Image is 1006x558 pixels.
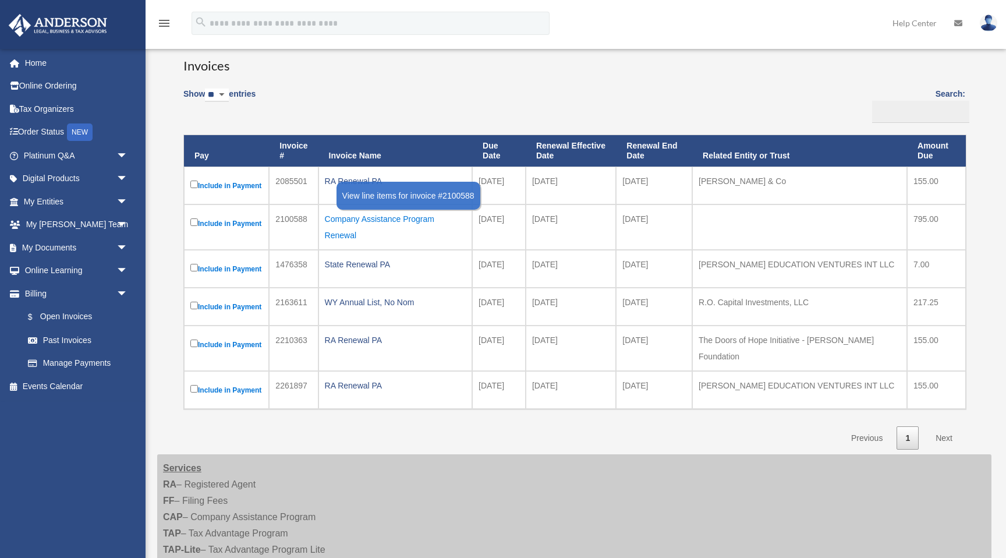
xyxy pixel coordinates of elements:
[183,87,256,114] label: Show entries
[907,167,966,204] td: 155.00
[194,16,207,29] i: search
[526,167,616,204] td: [DATE]
[116,190,140,214] span: arrow_drop_down
[692,371,907,409] td: [PERSON_NAME] EDUCATION VENTURES INT LLC
[526,250,616,288] td: [DATE]
[526,326,616,371] td: [DATE]
[325,377,466,394] div: RA Renewal PA
[34,310,40,324] span: $
[868,87,965,123] label: Search:
[980,15,997,31] img: User Pic
[269,204,318,250] td: 2100588
[5,14,111,37] img: Anderson Advisors Platinum Portal
[472,167,526,204] td: [DATE]
[616,204,692,250] td: [DATE]
[116,282,140,306] span: arrow_drop_down
[157,16,171,30] i: menu
[8,236,146,259] a: My Documentsarrow_drop_down
[907,250,966,288] td: 7.00
[526,204,616,250] td: [DATE]
[8,97,146,121] a: Tax Organizers
[907,135,966,167] th: Amount Due: activate to sort column ascending
[269,288,318,326] td: 2163611
[8,75,146,98] a: Online Ordering
[692,250,907,288] td: [PERSON_NAME] EDUCATION VENTURES INT LLC
[472,371,526,409] td: [DATE]
[8,121,146,144] a: Order StatusNEW
[616,167,692,204] td: [DATE]
[907,288,966,326] td: 217.25
[325,173,466,189] div: RA Renewal PA
[616,326,692,371] td: [DATE]
[8,282,140,305] a: Billingarrow_drop_down
[872,101,969,123] input: Search:
[692,326,907,371] td: The Doors of Hope Initiative - [PERSON_NAME] Foundation
[616,371,692,409] td: [DATE]
[190,302,198,309] input: Include in Payment
[269,250,318,288] td: 1476358
[190,218,198,226] input: Include in Payment
[190,337,263,352] label: Include in Payment
[16,305,134,329] a: $Open Invoices
[8,167,146,190] a: Digital Productsarrow_drop_down
[269,135,318,167] th: Invoice #: activate to sort column ascending
[897,426,919,450] a: 1
[907,204,966,250] td: 795.00
[526,288,616,326] td: [DATE]
[116,236,140,260] span: arrow_drop_down
[8,213,146,236] a: My [PERSON_NAME] Teamarrow_drop_down
[616,250,692,288] td: [DATE]
[67,123,93,141] div: NEW
[116,144,140,168] span: arrow_drop_down
[116,167,140,191] span: arrow_drop_down
[8,375,146,398] a: Events Calendar
[8,190,146,213] a: My Entitiesarrow_drop_down
[472,135,526,167] th: Due Date: activate to sort column ascending
[190,178,263,193] label: Include in Payment
[692,135,907,167] th: Related Entity or Trust: activate to sort column ascending
[325,332,466,348] div: RA Renewal PA
[526,371,616,409] td: [DATE]
[318,135,473,167] th: Invoice Name: activate to sort column ascending
[907,371,966,409] td: 155.00
[190,264,198,271] input: Include in Payment
[616,288,692,326] td: [DATE]
[269,326,318,371] td: 2210363
[325,211,466,243] div: Company Assistance Program Renewal
[8,259,146,282] a: Online Learningarrow_drop_down
[692,167,907,204] td: [PERSON_NAME] & Co
[116,259,140,283] span: arrow_drop_down
[269,167,318,204] td: 2085501
[269,371,318,409] td: 2261897
[842,426,891,450] a: Previous
[190,216,263,231] label: Include in Payment
[190,385,198,393] input: Include in Payment
[190,299,263,314] label: Include in Payment
[163,479,176,489] strong: RA
[157,20,171,30] a: menu
[163,496,175,506] strong: FF
[325,294,466,310] div: WY Annual List, No Nom
[16,329,140,352] a: Past Invoices
[205,89,229,102] select: Showentries
[8,51,146,75] a: Home
[163,545,201,555] strong: TAP-Lite
[183,46,965,75] h3: Invoices
[927,426,961,450] a: Next
[163,512,183,522] strong: CAP
[472,288,526,326] td: [DATE]
[16,352,140,375] a: Manage Payments
[472,326,526,371] td: [DATE]
[472,250,526,288] td: [DATE]
[616,135,692,167] th: Renewal End Date: activate to sort column ascending
[526,135,616,167] th: Renewal Effective Date: activate to sort column ascending
[190,340,198,347] input: Include in Payment
[190,181,198,188] input: Include in Payment
[325,256,466,273] div: State Renewal PA
[184,135,269,167] th: Pay: activate to sort column descending
[190,262,263,276] label: Include in Payment
[116,213,140,237] span: arrow_drop_down
[163,463,201,473] strong: Services
[8,144,146,167] a: Platinum Q&Aarrow_drop_down
[190,383,263,397] label: Include in Payment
